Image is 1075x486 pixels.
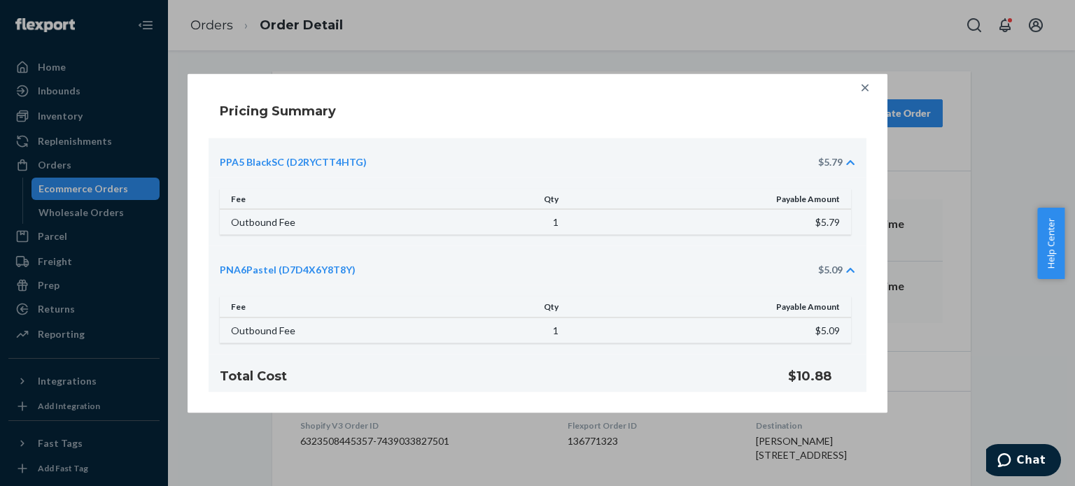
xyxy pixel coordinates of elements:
td: $5.09 [567,317,851,343]
td: Outbound Fee [220,209,441,235]
td: 1 [441,317,567,343]
th: Payable Amount [567,188,851,209]
td: $5.79 [567,209,851,235]
th: Qty [441,296,567,317]
td: 1 [441,209,567,235]
th: Fee [220,296,441,317]
th: Fee [220,188,441,209]
h4: $10.88 [788,366,855,385]
h4: Total Cost [220,366,754,385]
div: $5.79 [818,155,843,169]
div: $5.09 [818,263,843,277]
h4: Pricing Summary [220,101,336,120]
td: Outbound Fee [220,317,441,343]
a: PNA6Pastel (D7D4X6Y8T8Y) [220,263,356,277]
span: Chat [31,10,59,22]
th: Payable Amount [567,296,851,317]
th: Qty [441,188,567,209]
a: PPA5 BlackSC (D2RYCTT4HTG) [220,155,367,169]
